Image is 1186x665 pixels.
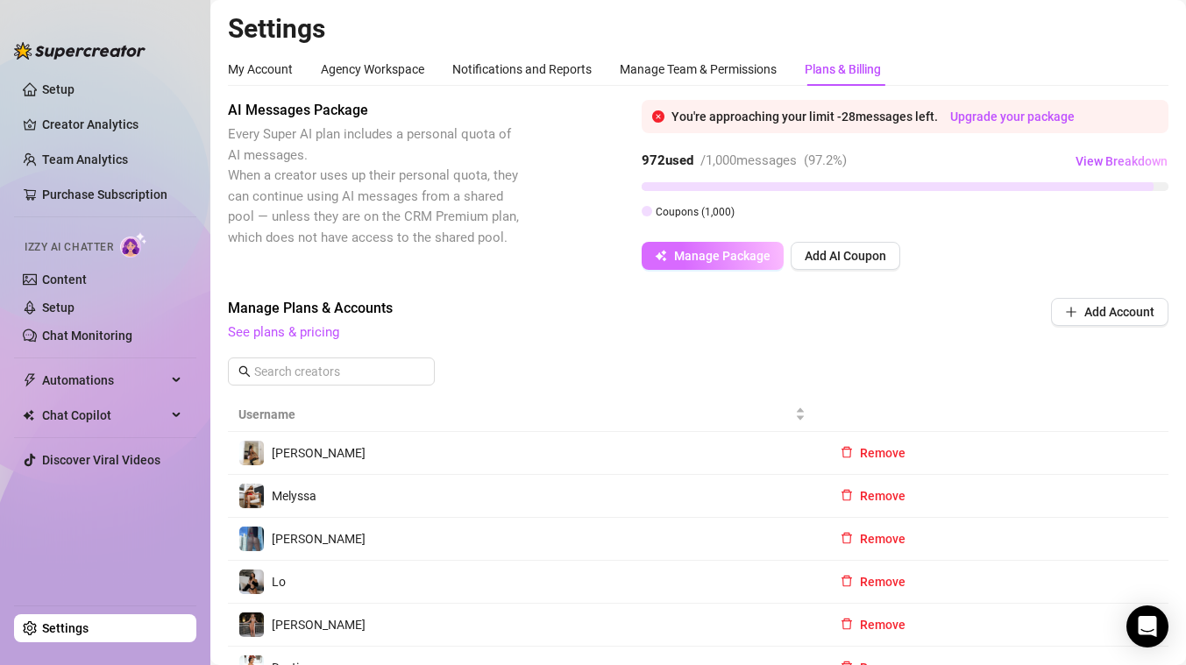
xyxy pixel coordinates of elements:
span: Username [238,405,792,424]
div: Agency Workspace [321,60,424,79]
a: Purchase Subscription [42,187,167,202]
button: Remove [827,482,920,510]
span: delete [841,489,853,501]
button: Remove [827,611,920,639]
span: ( 97.2 %) [804,152,847,168]
h2: Settings [228,12,1168,46]
span: AI Messages Package [228,100,522,121]
span: Lo [272,575,286,589]
div: You're approaching your limit - 28 messages left. [671,107,1158,126]
a: Settings [42,621,89,635]
input: Search creators [254,362,410,381]
span: plus [1065,306,1077,318]
button: Remove [827,568,920,596]
strong: 972 used [642,152,693,168]
img: Chat Copilot [23,409,34,421]
button: Remove [827,525,920,553]
span: Remove [860,575,905,589]
img: Claudia [239,612,264,637]
span: close-circle [652,110,664,123]
span: Remove [860,618,905,632]
a: Setup [42,301,75,315]
span: Every Super AI plan includes a personal quota of AI messages. When a creator uses up their person... [228,126,519,245]
span: Manage Plans & Accounts [228,298,932,319]
img: Melyssa [239,484,264,508]
span: Add Account [1084,305,1154,319]
a: Creator Analytics [42,110,182,138]
div: Manage Team & Permissions [620,60,777,79]
a: Team Analytics [42,152,128,166]
a: Chat Monitoring [42,329,132,343]
div: My Account [228,60,293,79]
th: Username [228,398,816,432]
span: Remove [860,532,905,546]
button: Remove [827,439,920,467]
a: Content [42,272,87,287]
span: / 1,000 messages [700,152,797,168]
span: Remove [860,446,905,460]
a: Setup [42,82,75,96]
img: Veronica [239,527,264,551]
span: delete [841,618,853,630]
span: View Breakdown [1076,154,1168,168]
span: Izzy AI Chatter [25,239,113,256]
div: Notifications and Reports [452,60,592,79]
span: thunderbolt [23,373,37,387]
span: Manage Package [674,249,771,263]
span: [PERSON_NAME] [272,618,366,632]
span: [PERSON_NAME] [272,532,366,546]
img: logo-BBDzfeDw.svg [14,42,146,60]
span: Coupons ( 1,000 ) [656,206,735,218]
img: Lo [239,569,264,594]
a: Upgrade your package [950,110,1075,124]
img: Jasmin [239,441,264,465]
a: See plans & pricing [228,324,339,340]
span: search [238,365,251,378]
span: delete [841,446,853,458]
button: View Breakdown [1075,147,1168,175]
img: AI Chatter [120,232,147,258]
span: Automations [42,366,167,394]
a: Discover Viral Videos [42,453,160,467]
button: Manage Package [642,242,784,270]
button: Add Account [1051,298,1168,326]
span: Add AI Coupon [805,249,886,263]
span: delete [841,575,853,587]
div: Plans & Billing [805,60,881,79]
span: Remove [860,489,905,503]
span: Melyssa [272,489,316,503]
span: Chat Copilot [42,401,167,429]
button: Add AI Coupon [791,242,900,270]
span: [PERSON_NAME] [272,446,366,460]
span: delete [841,532,853,544]
div: Open Intercom Messenger [1126,605,1168,647]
